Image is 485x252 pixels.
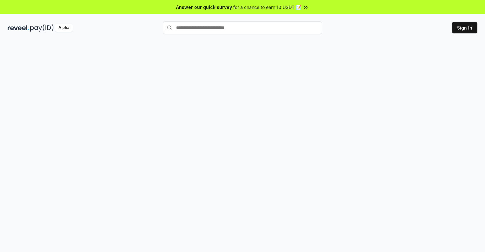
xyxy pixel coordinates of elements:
[233,4,301,10] span: for a chance to earn 10 USDT 📝
[55,24,73,32] div: Alpha
[8,24,29,32] img: reveel_dark
[30,24,54,32] img: pay_id
[452,22,477,33] button: Sign In
[176,4,232,10] span: Answer our quick survey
